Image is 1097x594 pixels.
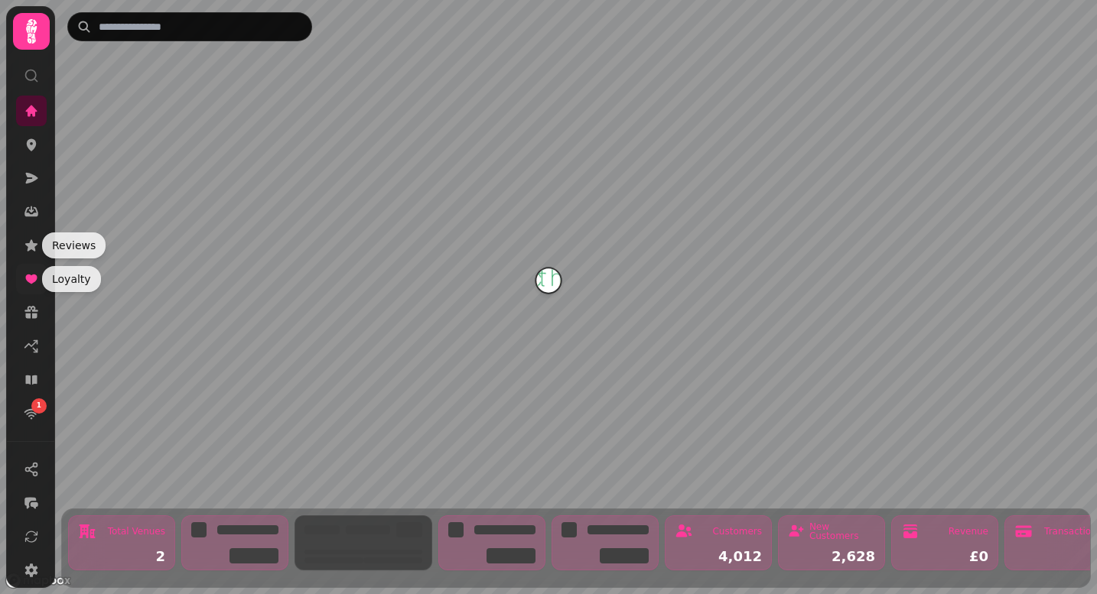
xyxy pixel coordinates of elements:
div: £0 [901,550,988,563]
a: Mapbox logo [5,572,72,589]
div: New Customers [809,522,875,540]
div: 2,628 [788,550,875,563]
div: 4,012 [675,550,762,563]
div: Revenue [949,527,988,536]
div: 2 [78,550,165,563]
div: Map marker [536,268,561,297]
a: 1 [16,398,47,429]
div: Reviews [42,232,106,258]
button: Project House [536,268,561,293]
span: 1 [37,401,41,411]
div: Customers [712,527,762,536]
div: Total Venues [108,527,165,536]
div: Loyalty [42,266,101,292]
